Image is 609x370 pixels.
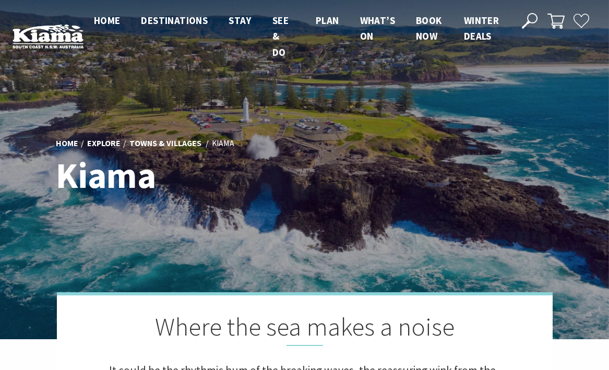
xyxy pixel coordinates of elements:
[87,138,121,149] a: Explore
[229,14,252,27] span: Stay
[272,14,289,58] span: See & Do
[83,13,510,60] nav: Main Menu
[416,14,442,42] span: Book now
[316,14,339,27] span: Plan
[464,14,499,42] span: Winter Deals
[94,14,121,27] span: Home
[56,156,351,196] h1: Kiama
[109,311,500,346] h2: Where the sea makes a noise
[141,14,208,27] span: Destinations
[360,14,395,42] span: What’s On
[129,138,201,149] a: Towns & Villages
[56,138,78,149] a: Home
[13,24,83,49] img: Kiama Logo
[212,137,234,150] li: Kiama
